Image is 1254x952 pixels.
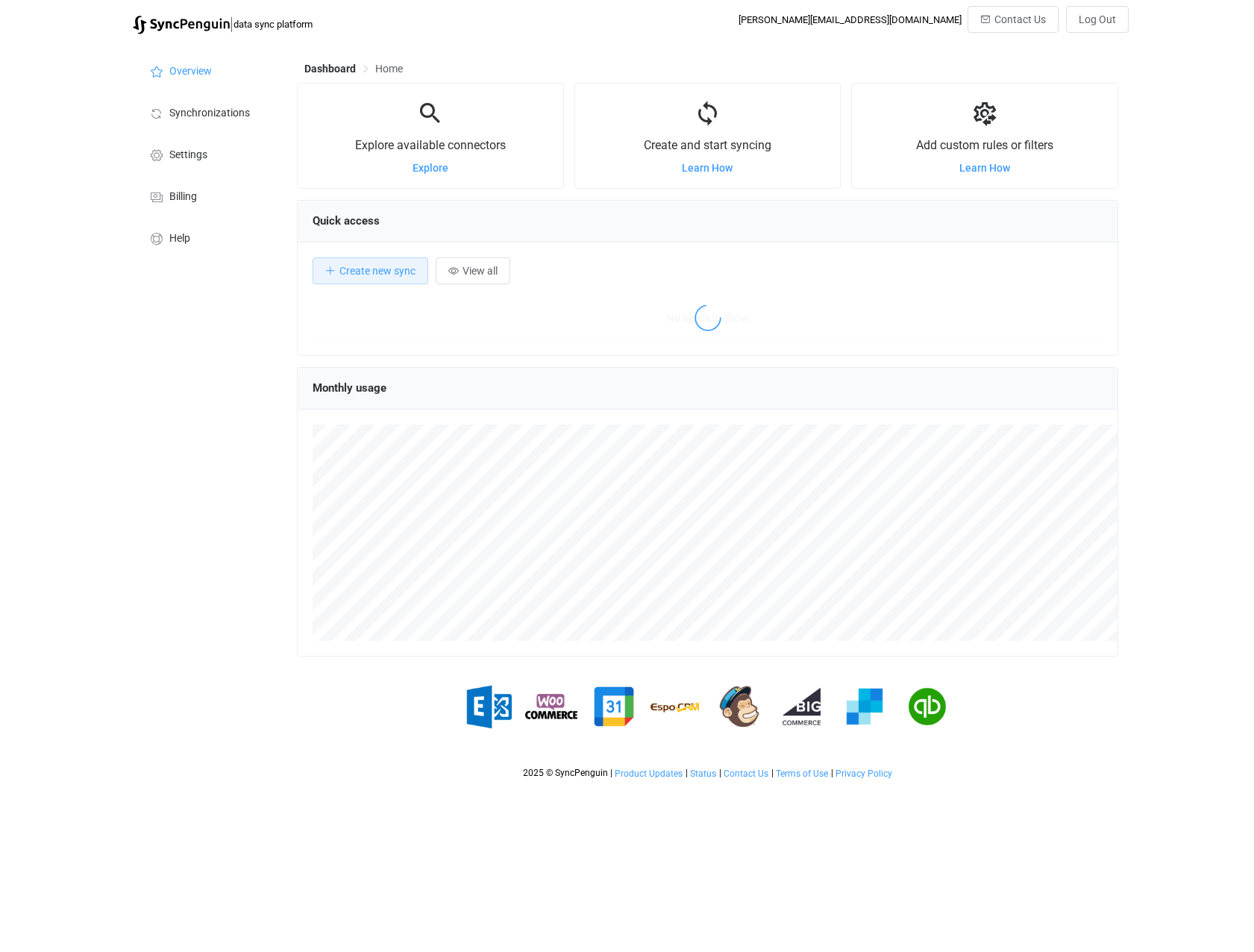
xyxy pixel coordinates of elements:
span: | [771,768,774,778]
span: | [230,13,233,34]
img: woo-commerce.png [525,680,577,733]
span: Create and start syncing [644,138,771,152]
span: Contact Us [994,13,1046,25]
span: Synchronizations [169,107,250,119]
span: Help [169,233,190,245]
span: | [831,768,833,778]
span: Billing [169,191,197,203]
span: Create new sync [339,265,416,277]
a: Help [133,216,282,258]
img: google.png [588,680,640,733]
span: Terms of Use [776,768,828,779]
span: data sync platform [233,19,313,30]
div: Breadcrumb [304,63,403,74]
a: Synchronizations [133,91,282,133]
span: Contact Us [724,768,768,779]
a: Contact Us [723,768,769,779]
span: Settings [169,149,207,161]
a: Product Updates [614,768,683,779]
a: |data sync platform [133,13,313,34]
a: Privacy Policy [835,768,893,779]
a: Overview [133,49,282,91]
img: syncpenguin.svg [133,16,230,34]
img: big-commerce.png [776,680,828,733]
div: [PERSON_NAME][EMAIL_ADDRESS][DOMAIN_NAME] [739,14,962,25]
img: mailchimp.png [713,680,765,733]
a: Terms of Use [775,768,829,779]
span: | [719,768,721,778]
button: View all [436,257,510,284]
button: Log Out [1066,6,1129,33]
img: sendgrid.png [838,680,891,733]
span: Product Updates [615,768,683,779]
span: Monthly usage [313,381,386,395]
span: Log Out [1079,13,1116,25]
button: Contact Us [968,6,1059,33]
span: | [686,768,688,778]
a: Status [689,768,717,779]
span: Add custom rules or filters [916,138,1053,152]
a: Billing [133,175,282,216]
span: | [610,768,612,778]
span: View all [463,265,498,277]
span: Privacy Policy [836,768,892,779]
a: Settings [133,133,282,175]
img: espo-crm.png [650,680,703,733]
a: Explore [413,162,448,174]
a: Learn How [959,162,1010,174]
span: Status [690,768,716,779]
a: Learn How [682,162,733,174]
span: Home [375,63,403,75]
span: Explore available connectors [355,138,506,152]
span: Quick access [313,214,380,228]
span: 2025 © SyncPenguin [523,768,608,778]
span: Overview [169,66,212,78]
img: quickbooks.png [901,680,953,733]
button: Create new sync [313,257,428,284]
span: Dashboard [304,63,356,75]
img: exchange.png [463,680,515,733]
